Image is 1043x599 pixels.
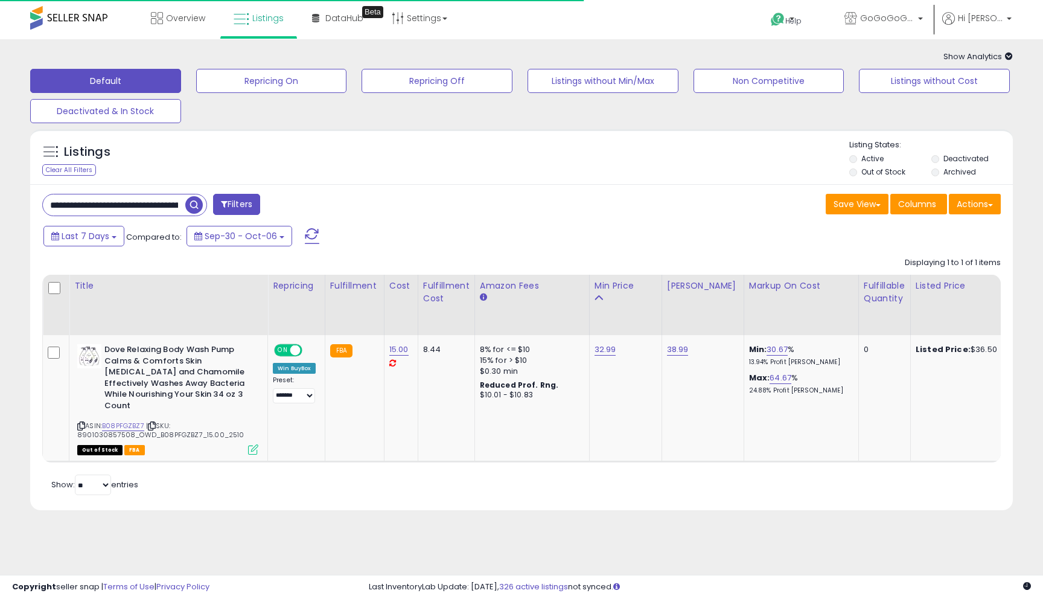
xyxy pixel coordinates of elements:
[77,344,101,368] img: 41Dxf4gxVXL._SL40_.jpg
[252,12,284,24] span: Listings
[205,230,277,242] span: Sep-30 - Oct-06
[30,69,181,93] button: Default
[916,344,971,355] b: Listed Price:
[667,344,689,356] a: 38.99
[905,257,1001,269] div: Displaying 1 to 1 of 1 items
[389,344,409,356] a: 15.00
[480,380,559,390] b: Reduced Prof. Rng.
[480,292,487,303] small: Amazon Fees.
[480,344,580,355] div: 8% for <= $10
[761,3,825,39] a: Help
[30,99,181,123] button: Deactivated & In Stock
[77,344,258,453] div: ASIN:
[861,167,905,177] label: Out of Stock
[42,164,96,176] div: Clear All Filters
[126,231,182,243] span: Compared to:
[362,6,383,18] div: Tooltip anchor
[330,280,379,292] div: Fulfillment
[77,445,123,455] span: All listings that are currently out of stock and unavailable for purchase on Amazon
[480,366,580,377] div: $0.30 min
[480,280,584,292] div: Amazon Fees
[187,226,292,246] button: Sep-30 - Oct-06
[77,421,244,439] span: | SKU: 8901030857508_OWD_B08PFGZBZ7_15.00_2510
[916,280,1020,292] div: Listed Price
[958,12,1003,24] span: Hi [PERSON_NAME]
[767,344,788,356] a: 30.67
[744,275,858,335] th: The percentage added to the cost of goods (COGS) that forms the calculator for Min & Max prices.
[749,373,849,395] div: %
[275,345,290,356] span: ON
[480,355,580,366] div: 15% for > $10
[423,344,465,355] div: 8.44
[480,390,580,400] div: $10.01 - $10.83
[770,12,785,27] i: Get Help
[330,344,352,357] small: FBA
[273,376,316,403] div: Preset:
[51,479,138,490] span: Show: entries
[694,69,844,93] button: Non Competitive
[749,358,849,367] p: 13.94% Profit [PERSON_NAME]
[362,69,512,93] button: Repricing Off
[273,363,316,374] div: Win BuyBox
[196,69,347,93] button: Repricing On
[785,16,802,26] span: Help
[166,12,205,24] span: Overview
[942,12,1012,39] a: Hi [PERSON_NAME]
[64,144,110,161] h5: Listings
[864,280,905,305] div: Fulfillable Quantity
[213,194,260,215] button: Filters
[43,226,124,246] button: Last 7 Days
[273,280,320,292] div: Repricing
[74,280,263,292] div: Title
[864,344,901,355] div: 0
[667,280,739,292] div: [PERSON_NAME]
[301,345,320,356] span: OFF
[849,139,1012,151] p: Listing States:
[104,344,251,414] b: Dove Relaxing Body Wash Pump Calms & Comforts Skin [MEDICAL_DATA] and Chamomile Effectively Washe...
[943,167,976,177] label: Archived
[528,69,678,93] button: Listings without Min/Max
[595,344,616,356] a: 32.99
[595,280,657,292] div: Min Price
[826,194,888,214] button: Save View
[749,344,767,355] b: Min:
[860,12,914,24] span: GoGoGoGoneLLC
[325,12,363,24] span: DataHub
[943,51,1013,62] span: Show Analytics
[859,69,1010,93] button: Listings without Cost
[389,280,413,292] div: Cost
[62,230,109,242] span: Last 7 Days
[890,194,947,214] button: Columns
[770,372,791,384] a: 64.67
[943,153,989,164] label: Deactivated
[749,280,853,292] div: Markup on Cost
[749,344,849,367] div: %
[749,386,849,395] p: 24.88% Profit [PERSON_NAME]
[898,198,936,210] span: Columns
[949,194,1001,214] button: Actions
[916,344,1016,355] div: $36.50
[423,280,470,305] div: Fulfillment Cost
[102,421,144,431] a: B08PFGZBZ7
[749,372,770,383] b: Max:
[124,445,145,455] span: FBA
[861,153,884,164] label: Active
